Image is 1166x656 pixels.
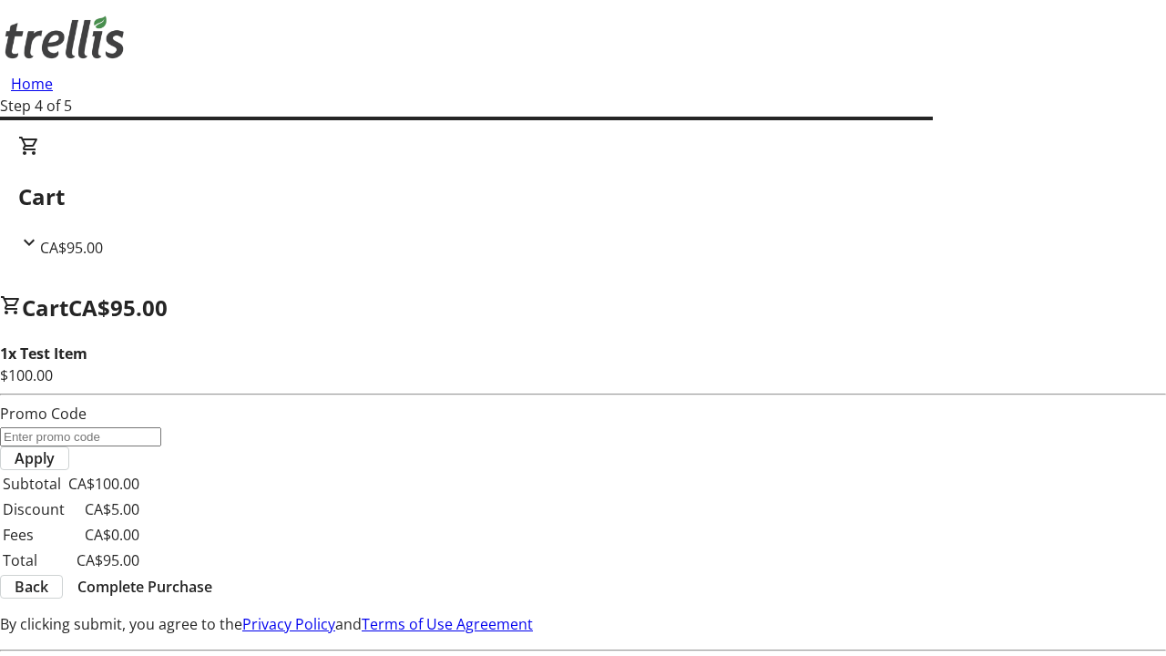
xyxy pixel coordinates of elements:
[67,497,140,521] td: CA$5.00
[18,135,1148,259] div: CartCA$95.00
[15,576,48,598] span: Back
[67,472,140,496] td: CA$100.00
[2,523,66,547] td: Fees
[15,447,55,469] span: Apply
[18,180,1148,213] h2: Cart
[67,548,140,572] td: CA$95.00
[63,576,227,598] button: Complete Purchase
[362,614,533,634] a: Terms of Use Agreement
[2,472,66,496] td: Subtotal
[22,292,68,323] span: Cart
[242,614,335,634] a: Privacy Policy
[68,292,168,323] span: CA$95.00
[2,497,66,521] td: Discount
[40,238,103,258] span: CA$95.00
[67,523,140,547] td: CA$0.00
[2,548,66,572] td: Total
[77,576,212,598] span: Complete Purchase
